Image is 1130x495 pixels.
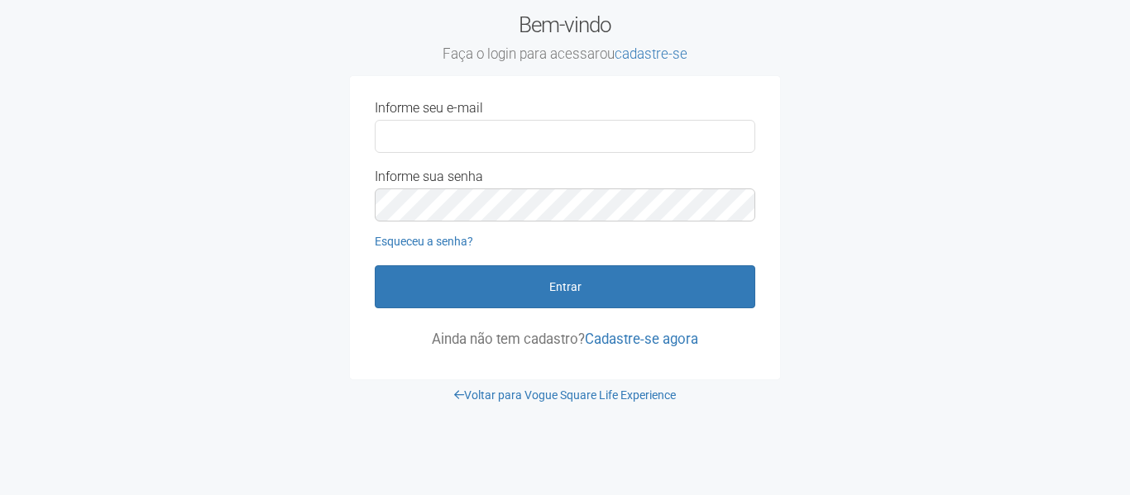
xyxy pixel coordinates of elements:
small: Faça o login para acessar [350,45,780,64]
a: Voltar para Vogue Square Life Experience [454,388,676,402]
h2: Bem-vindo [350,12,780,64]
a: Cadastre-se agora [585,331,698,347]
a: cadastre-se [615,45,687,62]
p: Ainda não tem cadastro? [375,331,755,346]
label: Informe seu e-mail [375,101,483,116]
span: ou [600,45,687,62]
label: Informe sua senha [375,169,483,184]
a: Esqueceu a senha? [375,235,473,248]
button: Entrar [375,265,755,308]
